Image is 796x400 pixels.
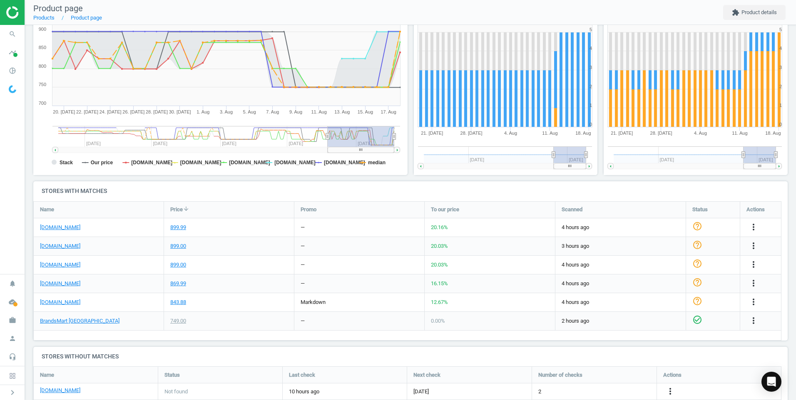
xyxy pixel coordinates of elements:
i: extension [732,9,739,16]
tspan: 30. [DATE] [169,109,191,114]
tspan: 26. [DATE] [122,109,144,114]
tspan: 11. Aug [311,109,327,114]
tspan: [DOMAIN_NAME] [229,160,270,165]
i: more_vert [749,241,759,251]
span: Last check [289,371,315,379]
span: Promo [301,206,316,213]
span: 2 hours ago [562,317,679,325]
i: help_outline [692,277,702,287]
i: more_vert [665,386,675,396]
span: 20.16 % [431,224,448,230]
span: Status [692,206,708,213]
span: Name [40,371,54,379]
a: [DOMAIN_NAME] [40,242,80,250]
a: BrandsMart [GEOGRAPHIC_DATA] [40,317,119,325]
i: more_vert [749,259,759,269]
span: 2 [538,388,541,395]
div: — [301,242,305,250]
span: 4 hours ago [562,261,679,269]
tspan: 11. Aug [732,131,747,136]
span: 20.03 % [431,243,448,249]
tspan: 13. Aug [334,109,350,114]
i: help_outline [692,296,702,306]
span: Next check [413,371,440,379]
a: [DOMAIN_NAME] [40,299,80,306]
div: — [301,280,305,287]
div: — [301,317,305,325]
span: Scanned [562,206,582,213]
text: 4 [589,46,592,51]
i: help_outline [692,221,702,231]
text: 5 [589,27,592,32]
i: timeline [5,44,20,60]
tspan: 7. Aug [266,109,279,114]
i: help_outline [692,240,702,250]
text: 3 [779,65,782,70]
a: [DOMAIN_NAME] [40,261,80,269]
text: 4 [779,46,782,51]
img: wGWNvw8QSZomAAAAABJRU5ErkJggg== [9,85,16,93]
i: work [5,312,20,328]
span: 20.03 % [431,262,448,268]
tspan: [DOMAIN_NAME] [180,160,221,165]
i: help_outline [692,259,702,269]
text: 750 [39,82,46,87]
tspan: 18. Aug [575,131,591,136]
i: chevron_right [7,388,17,398]
h4: Stores without matches [33,347,788,366]
tspan: 11. Aug [542,131,557,136]
text: 2 [779,84,782,89]
tspan: 22. [DATE] [76,109,98,114]
button: more_vert [749,278,759,289]
span: 12.67 % [431,299,448,305]
i: more_vert [749,222,759,232]
text: 3 [589,65,592,70]
div: — [301,224,305,231]
span: Number of checks [538,371,582,379]
tspan: Our price [91,160,113,165]
tspan: [DOMAIN_NAME] [131,160,172,165]
button: chevron_right [2,387,23,398]
button: more_vert [749,297,759,308]
tspan: 17. Aug [381,109,396,114]
tspan: 24. [DATE] [99,109,122,114]
i: pie_chart_outlined [5,63,20,79]
div: 749.00 [170,317,186,325]
span: markdown [301,299,326,305]
text: 1 [589,103,592,108]
button: more_vert [749,241,759,252]
button: more_vert [749,222,759,233]
i: check_circle_outline [692,315,702,325]
tspan: 5. Aug [243,109,256,114]
text: 900 [39,27,46,32]
i: more_vert [749,278,759,288]
tspan: 21. [DATE] [421,131,443,136]
span: Actions [663,371,682,379]
tspan: [DOMAIN_NAME] [274,160,316,165]
div: 899.00 [170,242,186,250]
div: 899.99 [170,224,186,231]
tspan: 18. Aug [765,131,781,136]
span: Name [40,206,54,213]
span: To our price [431,206,459,213]
text: 0 [589,122,592,127]
tspan: 9. Aug [289,109,302,114]
i: headset_mic [5,349,20,365]
tspan: 4. Aug [694,131,707,136]
a: [DOMAIN_NAME] [40,387,80,394]
text: 2 [589,84,592,89]
tspan: median [368,160,386,165]
span: 4 hours ago [562,224,679,231]
tspan: 28. [DATE] [460,131,482,136]
div: Open Intercom Messenger [761,372,781,392]
span: 0.00 % [431,318,445,324]
tspan: Stack [60,160,73,165]
tspan: 28. [DATE] [650,131,672,136]
span: [DATE] [413,388,429,395]
a: Product page [71,15,102,21]
i: person [5,331,20,346]
tspan: 28. [DATE] [146,109,168,114]
i: more_vert [749,316,759,326]
span: 3 hours ago [562,242,679,250]
span: Actions [746,206,765,213]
